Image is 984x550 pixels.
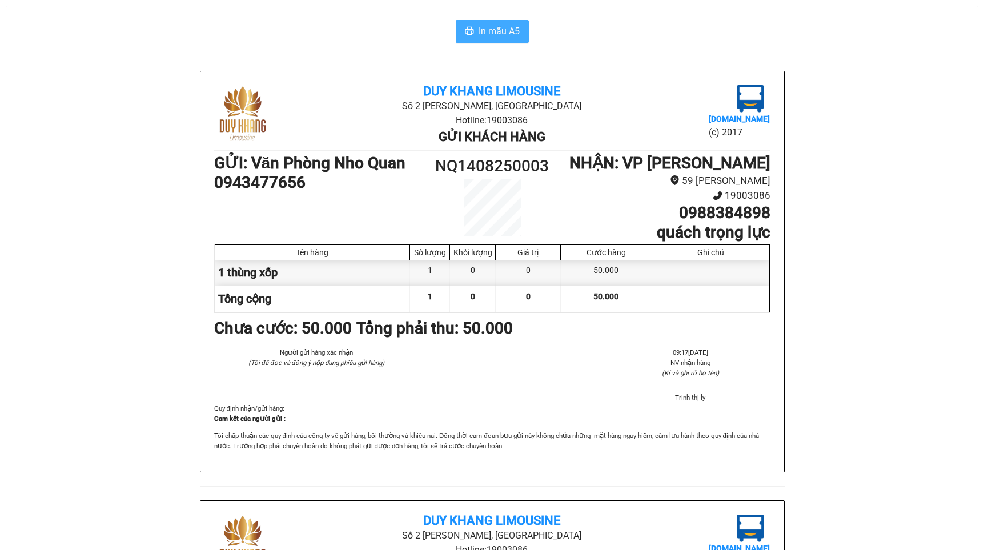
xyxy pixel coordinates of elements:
h1: 0988384898 [561,203,770,223]
div: 0 [496,260,561,286]
p: Tôi chấp thuận các quy định của công ty về gửi hàng, bồi thường và khiếu nại. Đồng thời cam đoan ... [214,431,770,451]
span: 0 [471,292,475,301]
div: Ghi chú [655,248,766,257]
button: printerIn mẫu A5 [456,20,529,43]
span: Tổng cộng [218,292,271,306]
div: 50.000 [561,260,652,286]
li: 59 [PERSON_NAME] [561,173,770,188]
div: Khối lượng [453,248,492,257]
b: NHẬN : VP [PERSON_NAME] [569,154,770,172]
b: GỬI : Văn Phòng Nho Quan [214,154,406,172]
div: 1 [410,260,450,286]
h1: 0943477656 [214,173,423,192]
li: 19003086 [561,188,770,203]
span: 1 [428,292,432,301]
span: In mẫu A5 [479,24,520,38]
span: printer [465,26,474,37]
li: Hotline: 19003086 [307,113,677,127]
span: phone [713,191,722,200]
img: logo.jpg [737,515,764,542]
div: Tên hàng [218,248,407,257]
li: 09:17[DATE] [611,347,770,358]
i: (Tôi đã đọc và đồng ý nộp dung phiếu gửi hàng) [248,359,384,367]
li: Số 2 [PERSON_NAME], [GEOGRAPHIC_DATA] [307,528,677,543]
li: Người gửi hàng xác nhận [237,347,396,358]
i: (Kí và ghi rõ họ tên) [662,369,719,377]
li: Trinh thị ly [611,392,770,403]
div: Cước hàng [564,248,648,257]
span: environment [670,175,680,185]
div: Số lượng [413,248,447,257]
div: 0 [450,260,496,286]
div: Quy định nhận/gửi hàng : [214,403,770,451]
li: (c) 2017 [709,125,770,139]
li: Số 2 [PERSON_NAME], [GEOGRAPHIC_DATA] [307,99,677,113]
div: 1 thùng xốp [215,260,411,286]
div: Giá trị [499,248,557,257]
b: Tổng phải thu: 50.000 [356,319,513,338]
b: Chưa cước : 50.000 [214,319,352,338]
span: 50.000 [593,292,618,301]
strong: Cam kết của người gửi : [214,415,286,423]
b: [DOMAIN_NAME] [709,114,770,123]
b: Duy Khang Limousine [423,513,560,528]
b: Gửi khách hàng [439,130,545,144]
img: logo.jpg [737,85,764,113]
img: logo.jpg [214,85,271,142]
span: 0 [526,292,531,301]
h1: NQ1408250003 [423,154,562,179]
h1: quách trọng lực [561,223,770,242]
b: Duy Khang Limousine [423,84,560,98]
li: NV nhận hàng [611,358,770,368]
